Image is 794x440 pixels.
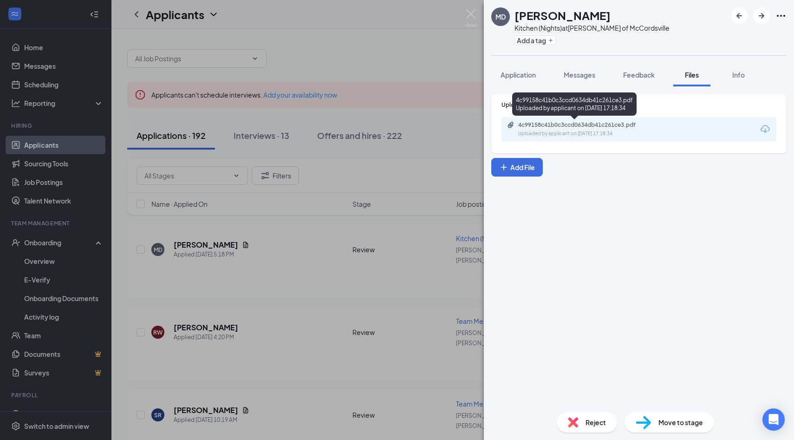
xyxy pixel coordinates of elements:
[564,71,595,79] span: Messages
[495,12,506,21] div: MD
[760,124,771,135] svg: Download
[623,71,655,79] span: Feedback
[491,158,543,177] button: Add FilePlus
[518,121,648,129] div: 4c99158c41b0c3ccd0634db41c261ce3.pdf
[507,121,657,138] a: Paperclip4c99158c41b0c3ccd0634db41c261ce3.pdfUploaded by applicant on [DATE] 17:18:34
[501,101,776,109] div: Upload Resume
[514,35,556,45] button: PlusAdd a tag
[514,23,670,33] div: Kitchen (Nights) at [PERSON_NAME] of McCordsville
[658,417,703,427] span: Move to stage
[756,10,767,21] svg: ArrowRight
[548,38,553,43] svg: Plus
[685,71,699,79] span: Files
[499,163,508,172] svg: Plus
[512,92,637,116] div: 4c99158c41b0c3ccd0634db41c261ce3.pdf Uploaded by applicant on [DATE] 17:18:34
[507,121,514,129] svg: Paperclip
[775,10,787,21] svg: Ellipses
[732,71,745,79] span: Info
[731,7,748,24] button: ArrowLeftNew
[514,7,611,23] h1: [PERSON_NAME]
[518,130,657,138] div: Uploaded by applicant on [DATE] 17:18:34
[501,71,536,79] span: Application
[762,408,785,431] div: Open Intercom Messenger
[586,417,606,427] span: Reject
[734,10,745,21] svg: ArrowLeftNew
[753,7,770,24] button: ArrowRight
